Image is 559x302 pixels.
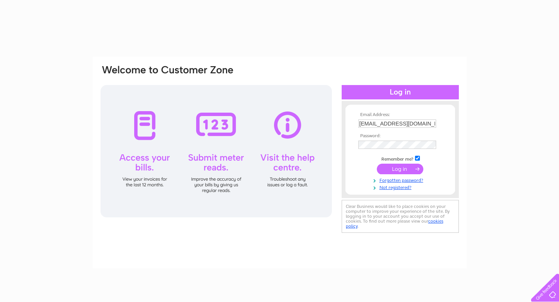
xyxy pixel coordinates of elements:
div: Clear Business would like to place cookies on your computer to improve your experience of the sit... [342,200,459,233]
input: Submit [377,164,423,174]
td: Remember me? [356,155,444,162]
th: Password: [356,133,444,139]
a: cookies policy [346,218,443,229]
th: Email Address: [356,112,444,118]
a: Forgotten password? [358,176,444,183]
a: Not registered? [358,183,444,190]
